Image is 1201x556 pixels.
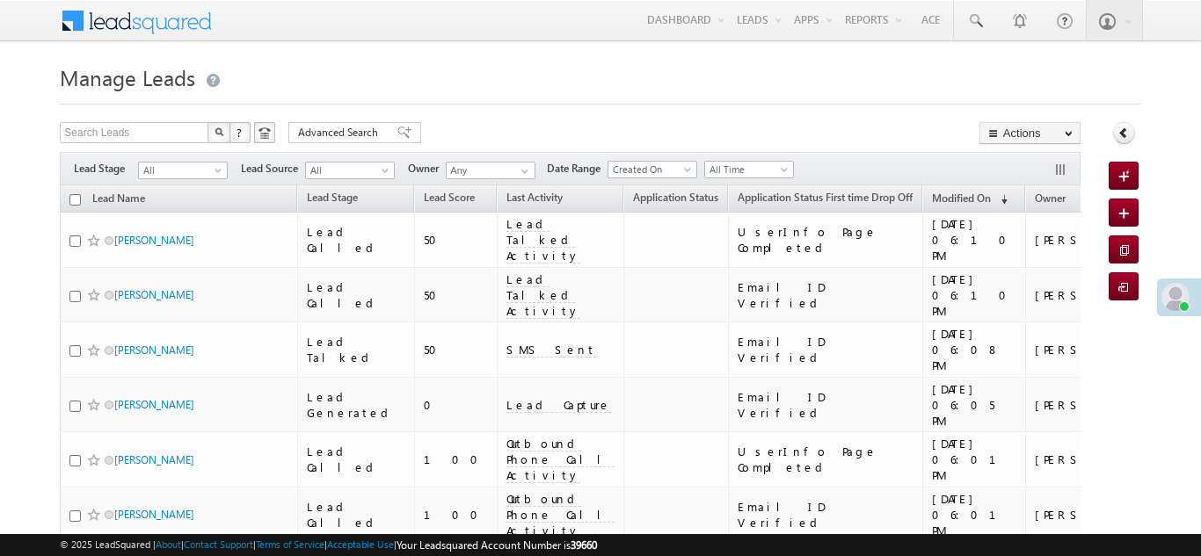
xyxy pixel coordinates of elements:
[932,326,1017,373] div: [DATE] 06:08 PM
[738,191,913,204] span: Application Status First time Drop Off
[229,122,251,143] button: ?
[571,538,597,552] span: 39660
[704,161,794,178] a: All Time
[498,188,571,211] a: Last Activity
[114,234,194,247] a: [PERSON_NAME]
[738,334,914,365] div: Email ID Verified
[932,271,1017,319] div: [DATE] 06:10 PM
[424,451,489,467] div: 100
[1035,451,1150,467] div: [PERSON_NAME]
[256,538,324,550] a: Terms of Service
[114,288,194,301] a: [PERSON_NAME]
[633,191,718,204] span: Application Status
[608,161,697,178] a: Created On
[729,188,921,211] a: Application Status First time Drop Off
[307,444,406,475] div: Lead Called
[624,188,727,211] a: Application Status
[932,381,1017,429] div: [DATE] 06:05 PM
[307,279,406,311] div: Lead Called
[298,125,383,141] span: Advanced Search
[60,537,597,553] span: © 2025 LeadSquared | | | | |
[298,188,367,211] a: Lead Stage
[738,279,914,311] div: Email ID Verified
[738,389,914,421] div: Email ID Verified
[932,191,991,205] span: Modified On
[307,334,406,365] div: Lead Talked
[424,287,489,303] div: 50
[114,343,194,357] a: [PERSON_NAME]
[923,188,1016,211] a: Modified On (sorted descending)
[60,63,195,91] span: Manage Leads
[156,538,181,550] a: About
[424,191,475,204] span: Lead Score
[306,162,389,178] span: All
[307,389,406,421] div: Lead Generated
[114,453,194,466] a: [PERSON_NAME]
[994,192,1008,206] span: (sorted descending)
[1035,397,1150,413] div: [PERSON_NAME]
[69,194,81,206] input: Check all records
[424,232,489,248] div: 50
[547,161,608,177] span: Date Range
[1035,507,1150,523] div: [PERSON_NAME]
[424,342,489,357] div: 50
[307,224,406,256] div: Lead Called
[1035,232,1150,248] div: [PERSON_NAME]
[705,162,789,177] span: All Time
[1035,342,1150,357] div: [PERSON_NAME]
[307,191,358,204] span: Lead Stage
[241,161,305,177] span: Lead Source
[738,499,914,531] div: Email ID Verified
[932,216,1017,264] div: [DATE] 06:10 PM
[74,161,138,177] span: Lead Stage
[1035,287,1150,303] div: [PERSON_NAME]
[446,162,535,179] input: Type to Search
[506,342,596,357] span: SMS Sent
[506,397,611,413] span: Lead Capture
[738,444,914,475] div: UserInfo Page Completed
[114,398,194,411] a: [PERSON_NAME]
[512,162,534,180] a: Show All Items
[397,538,597,552] span: Your Leadsquared Account Number is
[932,491,1017,538] div: [DATE] 06:01 PM
[184,538,253,550] a: Contact Support
[139,162,222,178] span: All
[506,271,580,319] span: Lead Talked Activity
[506,491,615,538] span: Outbound Phone Call Activity
[215,127,223,136] img: Search
[84,189,154,212] a: Lead Name
[979,122,1081,144] button: Actions
[408,161,446,177] span: Owner
[327,538,394,550] a: Acceptable Use
[237,125,244,140] span: ?
[138,162,228,179] a: All
[608,162,692,177] span: Created On
[415,188,484,211] a: Lead Score
[307,499,406,531] div: Lead Called
[114,508,194,521] a: [PERSON_NAME]
[305,162,395,179] a: All
[932,436,1017,483] div: [DATE] 06:01 PM
[738,224,914,256] div: UserInfo Page Completed
[424,507,489,523] div: 100
[506,436,615,483] span: Outbound Phone Call Activity
[506,216,580,264] span: Lead Talked Activity
[424,397,489,413] div: 0
[1035,191,1066,205] span: Owner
